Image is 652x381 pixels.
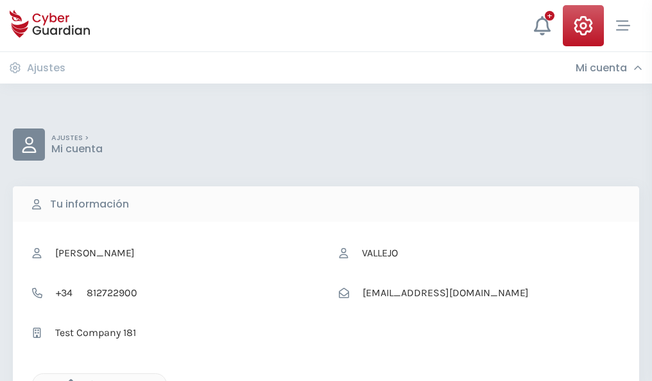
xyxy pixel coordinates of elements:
[545,11,554,21] div: +
[576,62,642,75] div: Mi cuenta
[27,62,65,75] h3: Ajustes
[51,134,103,143] p: AJUSTES >
[576,62,627,75] h3: Mi cuenta
[49,281,80,305] span: +34
[80,281,313,305] input: Teléfono
[51,143,103,155] p: Mi cuenta
[50,197,129,212] b: Tu información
